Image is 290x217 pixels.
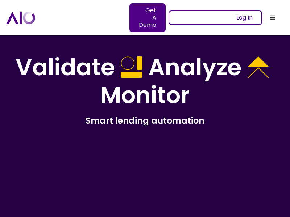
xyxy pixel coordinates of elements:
[12,115,278,126] h2: Smart lending automation
[148,54,241,81] h1: Analyze
[262,7,284,29] div: menu
[100,81,190,109] h1: Monitor
[16,54,115,81] h1: Validate
[129,3,166,32] a: Get A Demo
[6,11,169,24] a: home
[169,10,262,25] a: Log In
